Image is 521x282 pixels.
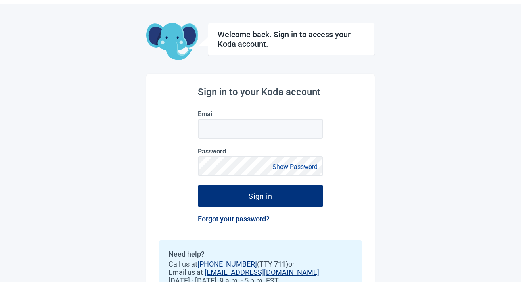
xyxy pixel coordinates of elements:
[198,215,270,223] a: Forgot your password?
[249,192,272,200] div: Sign in
[198,86,323,98] h2: Sign in to your Koda account
[218,30,365,49] h1: Welcome back. Sign in to access your Koda account.
[198,185,323,207] button: Sign in
[146,23,198,61] img: Koda Elephant
[198,148,323,155] label: Password
[197,260,257,268] a: [PHONE_NUMBER]
[270,161,320,172] button: Show Password
[169,250,352,258] h2: Need help?
[205,268,319,276] a: [EMAIL_ADDRESS][DOMAIN_NAME]
[198,110,323,118] label: Email
[169,268,352,276] span: Email us at
[169,260,352,268] span: Call us at (TTY 711) or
